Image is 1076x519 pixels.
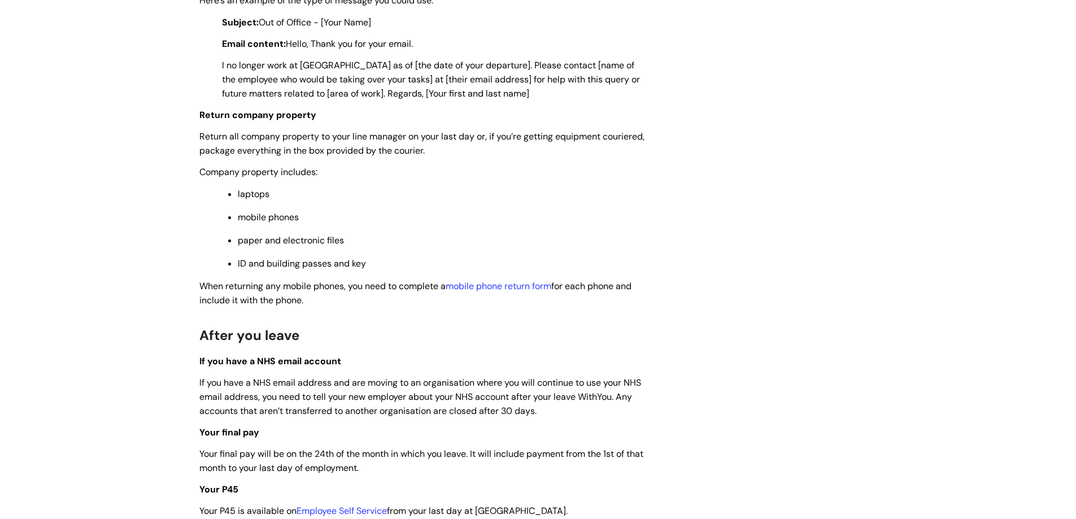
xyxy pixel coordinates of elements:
[199,130,644,156] span: Return all company property to your line manager on your last day or, if you’re getting equipment...
[199,448,643,474] span: Your final pay will be on the 24th of the month in which you leave. It will include payment from ...
[199,355,341,367] span: If you have a NHS email account
[222,59,640,99] span: I no longer work at [GEOGRAPHIC_DATA] as of [the date of your departure]. Please contact [name of...
[238,234,344,246] span: paper and electronic files
[199,326,299,344] span: After you leave
[238,188,269,200] span: laptops
[199,483,238,495] span: Your P45
[222,16,259,28] strong: Subject:
[238,211,299,223] span: mobile phones
[199,280,631,306] span: When returning any mobile phones, you need to complete a for each phone and include it with the p...
[199,426,259,438] span: Your final pay
[222,16,371,28] span: Out of Office - [Your Name]
[199,505,568,517] span: Your P45 is available on from your last day at [GEOGRAPHIC_DATA].
[199,377,641,417] span: If you have a NHS email address and are moving to an organisation where you will continue to use ...
[199,109,316,121] span: Return company property
[238,258,366,269] span: ID and building passes and key
[297,505,387,517] a: Employee Self Service
[199,166,317,178] span: Company property includes:
[222,38,286,50] strong: Email content:
[222,38,413,50] span: Hello, Thank you for your email.
[446,280,551,292] a: mobile phone return form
